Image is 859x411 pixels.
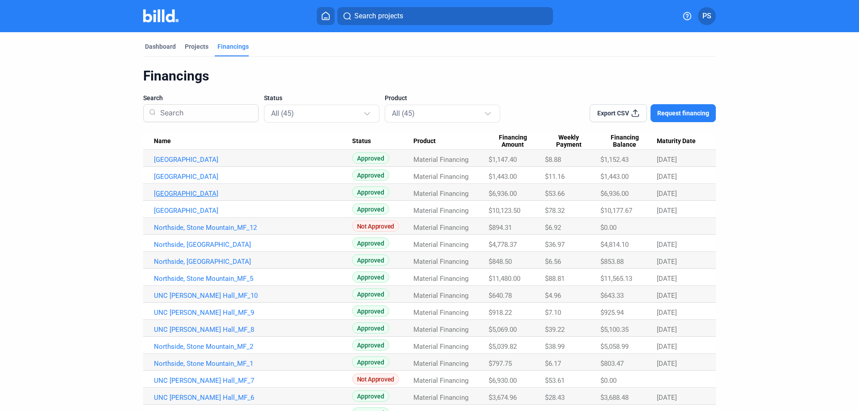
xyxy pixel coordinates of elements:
button: Request financing [651,104,716,122]
span: Approved [352,203,389,215]
span: $5,069.00 [489,326,517,334]
a: [GEOGRAPHIC_DATA] [154,156,352,164]
span: Material Financing [413,224,468,232]
span: $38.99 [545,343,565,351]
input: Search [157,102,253,125]
a: [GEOGRAPHIC_DATA] [154,207,352,215]
span: $3,688.48 [600,394,629,402]
a: Northside, Stone Mountain_MF_12 [154,224,352,232]
span: Material Financing [413,394,468,402]
a: UNC [PERSON_NAME] Hall_MF_9 [154,309,352,317]
div: Product [413,137,489,145]
span: $78.32 [545,207,565,215]
span: Material Financing [413,156,468,164]
span: $28.43 [545,394,565,402]
span: [DATE] [657,241,677,249]
span: Approved [352,169,389,181]
span: [DATE] [657,360,677,368]
span: $6.56 [545,258,561,266]
span: Approved [352,322,389,334]
span: $6.92 [545,224,561,232]
span: $4,814.10 [600,241,629,249]
button: PS [698,7,716,25]
div: Status [352,137,413,145]
span: [DATE] [657,258,677,266]
span: Material Financing [413,326,468,334]
span: Approved [352,153,389,164]
span: $6,936.00 [489,190,517,198]
div: Dashboard [145,42,176,51]
span: Material Financing [413,207,468,215]
span: Not Approved [352,373,399,385]
a: Northside, Stone Mountain_MF_1 [154,360,352,368]
div: Financings [217,42,249,51]
span: $53.66 [545,190,565,198]
span: Name [154,137,171,145]
span: Approved [352,254,389,266]
span: Approved [352,271,389,283]
span: Material Financing [413,309,468,317]
div: Financing Balance [600,134,657,149]
span: Material Financing [413,190,468,198]
span: Status [352,137,371,145]
span: Approved [352,339,389,351]
span: $11,480.00 [489,275,520,283]
span: [DATE] [657,207,677,215]
span: $10,123.50 [489,207,520,215]
span: $5,100.35 [600,326,629,334]
a: [GEOGRAPHIC_DATA] [154,190,352,198]
span: $3,674.96 [489,394,517,402]
span: $925.94 [600,309,624,317]
span: $853.88 [600,258,624,266]
span: $11.16 [545,173,565,181]
span: Product [385,93,407,102]
span: Approved [352,390,389,402]
span: [DATE] [657,292,677,300]
a: UNC [PERSON_NAME] Hall_MF_7 [154,377,352,385]
span: PS [702,11,711,21]
span: [DATE] [657,173,677,181]
span: Product [413,137,436,145]
button: Search projects [337,7,553,25]
span: [DATE] [657,343,677,351]
span: $8.88 [545,156,561,164]
span: Approved [352,237,389,249]
span: $88.81 [545,275,565,283]
a: UNC [PERSON_NAME] Hall_MF_8 [154,326,352,334]
span: $4,778.37 [489,241,517,249]
span: Export CSV [597,109,629,118]
span: Material Financing [413,360,468,368]
span: $1,152.43 [600,156,629,164]
span: $5,039.82 [489,343,517,351]
span: [DATE] [657,190,677,198]
span: Material Financing [413,343,468,351]
span: $36.97 [545,241,565,249]
div: Name [154,137,352,145]
a: UNC [PERSON_NAME] Hall_MF_10 [154,292,352,300]
span: Not Approved [352,220,399,232]
div: Financings [143,68,716,85]
span: Approved [352,305,389,317]
span: $1,443.00 [489,173,517,181]
span: $39.22 [545,326,565,334]
span: [DATE] [657,326,677,334]
a: Northside, Stone Mountain_MF_2 [154,343,352,351]
span: $4.96 [545,292,561,300]
span: $918.22 [489,309,512,317]
span: Status [264,93,282,102]
span: $10,177.67 [600,207,632,215]
span: Maturity Date [657,137,696,145]
span: $643.33 [600,292,624,300]
span: Search projects [354,11,403,21]
span: Financing Amount [489,134,537,149]
span: Material Financing [413,275,468,283]
span: [DATE] [657,275,677,283]
span: $0.00 [600,377,617,385]
span: $6.17 [545,360,561,368]
span: Material Financing [413,258,468,266]
span: Material Financing [413,173,468,181]
span: Material Financing [413,292,468,300]
div: Projects [185,42,208,51]
span: Approved [352,356,389,368]
div: Maturity Date [657,137,705,145]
